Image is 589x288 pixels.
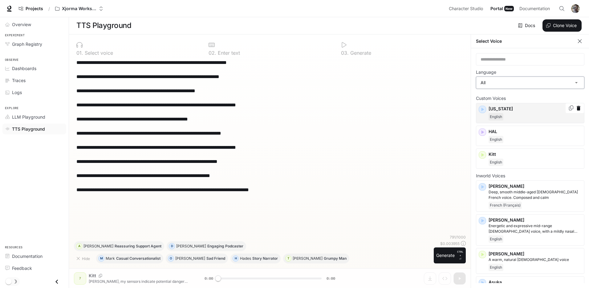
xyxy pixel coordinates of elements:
p: Enter text [216,50,240,55]
p: Asuka [489,279,582,285]
span: Portal [490,5,503,13]
p: [PERSON_NAME] [489,217,582,223]
p: [PERSON_NAME] [489,183,582,189]
button: Open Command Menu [556,2,568,15]
span: English [489,113,503,120]
span: Projects [26,6,43,11]
a: Docs [517,19,538,32]
p: Mark [106,257,115,260]
button: Clone Voice [542,19,582,32]
p: Reassuring Support Agent [115,244,161,248]
p: Energetic and expressive mid-range male voice, with a mildly nasal quality [489,223,582,234]
span: Dark mode toggle [6,278,12,285]
span: French (Français) [489,202,522,209]
button: User avatar [569,2,582,15]
span: TTS Playground [12,126,45,132]
img: User avatar [571,4,580,13]
p: 0 2 . [209,50,216,55]
p: Casual Conversationalist [116,257,160,260]
span: Graph Registry [12,41,42,47]
span: English [489,264,503,271]
span: English [489,235,503,243]
a: Logs [2,87,66,98]
a: Documentation [517,2,554,15]
p: Hades [240,257,251,260]
button: Hide [74,254,94,263]
a: Go to projects [16,2,46,15]
span: Dashboards [12,65,36,72]
p: Kitt [489,151,582,157]
p: [PERSON_NAME] [175,257,205,260]
a: Character Studio [446,2,487,15]
button: MMarkCasual Conversationalist [96,254,163,263]
a: Graph Registry [2,39,66,49]
p: Grumpy Man [324,257,347,260]
button: Copy Voice ID [568,105,574,110]
span: Documentation [519,5,550,13]
button: A[PERSON_NAME]Reassuring Support Agent [74,241,164,251]
p: ⏎ [457,250,463,261]
p: 791 / 1000 [450,235,466,240]
p: Custom Voices [476,96,584,101]
span: Character Studio [449,5,483,13]
p: Deep, smooth middle-aged male French voice. Composed and calm [489,189,582,200]
a: TTS Playground [2,124,66,134]
p: [PERSON_NAME] [83,244,113,248]
div: A [76,241,82,251]
span: Logs [12,89,22,96]
p: Sad Friend [206,257,225,260]
span: LLM Playground [12,114,45,120]
p: [US_STATE] [489,106,582,112]
button: GenerateCTRL +⏎ [434,247,466,263]
div: All [476,77,584,89]
span: English [489,136,503,143]
p: [PERSON_NAME] [489,251,582,257]
a: Documentation [2,251,66,262]
p: Engaging Podcaster [207,244,243,248]
p: [PERSON_NAME] [293,257,323,260]
span: Documentation [12,253,43,259]
span: Overview [12,21,31,28]
button: HHadesStory Narrator [230,254,281,263]
h1: TTS Playground [76,19,131,32]
div: T [286,254,291,263]
a: Overview [2,19,66,30]
p: 0 1 . [76,50,83,55]
p: Generate [349,50,371,55]
a: Feedback [2,263,66,274]
p: [PERSON_NAME] [176,244,206,248]
p: A warm, natural female voice [489,257,582,262]
div: O [168,254,174,263]
button: T[PERSON_NAME]Grumpy Man [283,254,349,263]
div: H [233,254,238,263]
button: O[PERSON_NAME]Sad Friend [166,254,228,263]
button: Open workspace menu [52,2,106,15]
p: HAL [489,128,582,135]
a: Traces [2,75,66,86]
span: Feedback [12,265,32,271]
a: LLM Playground [2,112,66,122]
a: PortalNew [488,2,516,15]
p: Story Narrator [252,257,278,260]
p: CTRL + [457,250,463,257]
p: Inworld Voices [476,174,584,178]
p: Xjorma Workspace [62,6,96,11]
div: / [46,6,52,12]
div: New [504,6,514,11]
p: $ 0.003955 [440,241,460,246]
div: M [99,254,104,263]
span: English [489,159,503,166]
p: Select voice [83,50,113,55]
button: D[PERSON_NAME]Engaging Podcaster [167,241,246,251]
button: Close drawer [50,275,64,288]
a: Dashboards [2,63,66,74]
p: 0 3 . [341,50,349,55]
span: Traces [12,77,26,84]
div: D [169,241,175,251]
p: Language [476,70,496,74]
